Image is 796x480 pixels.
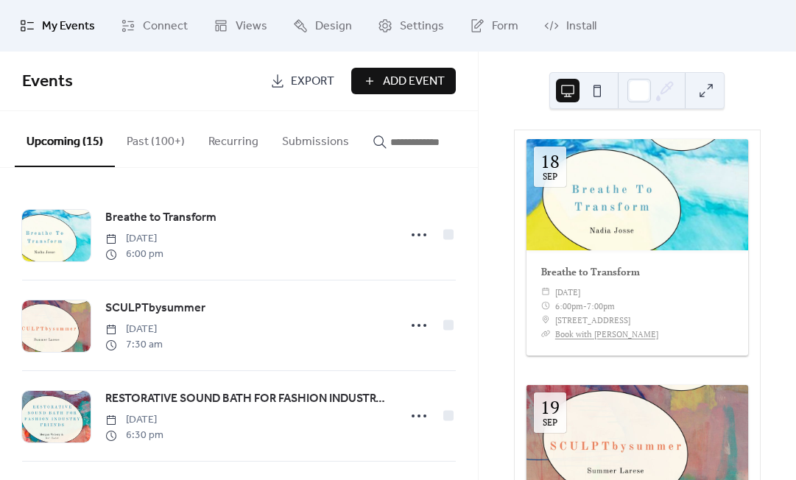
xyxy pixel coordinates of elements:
[291,73,334,91] span: Export
[22,66,73,98] span: Events
[9,6,106,46] a: My Events
[400,18,444,35] span: Settings
[236,18,267,35] span: Views
[105,428,163,443] span: 6:30 pm
[459,6,529,46] a: Form
[533,6,607,46] a: Install
[197,111,270,166] button: Recurring
[583,299,587,313] span: -
[105,389,389,409] a: RESTORATIVE SOUND BATH FOR FASHION INDUSTRY FRIENDS
[351,68,456,94] button: Add Event
[541,285,551,299] div: ​
[105,322,163,337] span: [DATE]
[543,172,557,181] div: Sep
[540,152,560,170] div: 18
[383,73,445,91] span: Add Event
[566,18,596,35] span: Install
[115,111,197,166] button: Past (100+)
[105,412,163,428] span: [DATE]
[541,313,551,327] div: ​
[105,208,216,227] a: Breathe to Transform
[105,337,163,353] span: 7:30 am
[105,247,163,262] span: 6:00 pm
[42,18,95,35] span: My Events
[555,313,630,327] span: [STREET_ADDRESS]
[555,328,658,339] a: Book with [PERSON_NAME]
[105,231,163,247] span: [DATE]
[555,285,580,299] span: [DATE]
[105,299,205,318] a: SCULPTbysummer
[105,300,205,317] span: SCULPTbysummer
[492,18,518,35] span: Form
[105,209,216,227] span: Breathe to Transform
[555,299,583,313] span: 6:00pm
[540,398,560,416] div: 19
[110,6,199,46] a: Connect
[282,6,363,46] a: Design
[202,6,278,46] a: Views
[587,299,615,313] span: 7:00pm
[105,390,389,408] span: RESTORATIVE SOUND BATH FOR FASHION INDUSTRY FRIENDS
[543,418,557,427] div: Sep
[270,111,361,166] button: Submissions
[541,266,640,278] a: Breathe to Transform
[541,299,551,313] div: ​
[143,18,188,35] span: Connect
[15,111,115,167] button: Upcoming (15)
[367,6,455,46] a: Settings
[315,18,352,35] span: Design
[541,327,551,341] div: ​
[259,68,345,94] a: Export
